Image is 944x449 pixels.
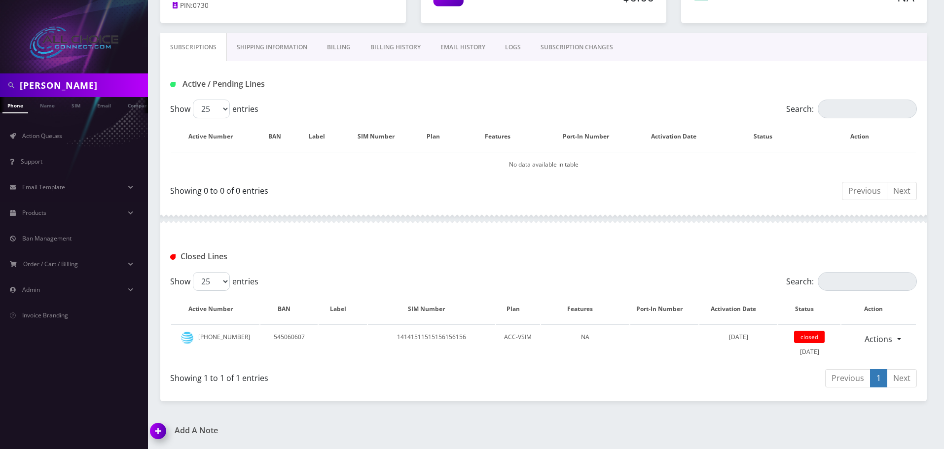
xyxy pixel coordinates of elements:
[887,182,917,200] a: Next
[171,295,259,323] th: Active Number: activate to sort column descending
[123,97,156,112] a: Company
[22,285,40,294] span: Admin
[23,260,78,268] span: Order / Cart / Billing
[459,122,547,151] th: Features: activate to sort column ascending
[818,272,917,291] input: Search:
[361,33,431,62] a: Billing History
[22,311,68,319] span: Invoice Branding
[531,33,623,62] a: SUBSCRIPTION CHANGES
[317,33,361,62] a: Billing
[887,369,917,387] a: Next
[22,132,62,140] span: Action Queues
[173,1,193,11] a: PIN:
[630,295,698,323] th: Port-In Number: activate to sort column ascending
[368,324,495,364] td: 14141511515156156156
[170,79,409,89] h1: Active / Pending Lines
[870,369,887,387] a: 1
[160,33,227,62] a: Subscriptions
[193,100,230,118] select: Showentries
[858,330,899,348] a: Actions
[496,295,540,323] th: Plan: activate to sort column ascending
[171,152,916,177] td: No data available in table
[786,100,917,118] label: Search:
[22,234,72,242] span: Ban Management
[496,324,540,364] td: ACC-VSIM
[2,97,28,113] a: Phone
[786,272,917,291] label: Search:
[171,122,259,151] th: Active Number: activate to sort column ascending
[300,122,343,151] th: Label: activate to sort column ascending
[419,122,458,151] th: Plan: activate to sort column ascending
[170,100,258,118] label: Show entries
[724,122,812,151] th: Status: activate to sort column ascending
[778,295,840,323] th: Status: activate to sort column ascending
[170,82,176,87] img: Active / Pending Lines
[778,324,840,364] td: [DATE]
[150,426,536,435] a: Add A Note
[20,76,145,95] input: Search in Company
[541,324,629,364] td: NA
[431,33,495,62] a: EMAIL HISTORY
[30,27,118,59] img: All Choice Connect
[170,254,176,260] img: Closed Lines
[21,157,42,166] span: Support
[35,97,60,112] a: Name
[818,100,917,118] input: Search:
[699,295,778,323] th: Activation Date: activate to sort column ascending
[227,33,317,62] a: Shipping Information
[319,295,367,323] th: Label: activate to sort column ascending
[92,97,116,112] a: Email
[729,333,748,341] span: [DATE]
[635,122,723,151] th: Activation Date: activate to sort column ascending
[541,295,629,323] th: Features: activate to sort column ascending
[260,295,318,323] th: BAN: activate to sort column ascending
[368,295,495,323] th: SIM Number: activate to sort column ascending
[67,97,85,112] a: SIM
[794,331,825,343] span: closed
[495,33,531,62] a: LOGS
[170,272,258,291] label: Show entries
[260,324,318,364] td: 545060607
[548,122,634,151] th: Port-In Number: activate to sort column ascending
[193,272,230,291] select: Showentries
[813,122,916,151] th: Action: activate to sort column ascending
[841,295,916,323] th: Action : activate to sort column ascending
[842,182,887,200] a: Previous
[344,122,418,151] th: SIM Number: activate to sort column ascending
[170,252,409,261] h1: Closed Lines
[22,183,65,191] span: Email Template
[170,368,536,384] div: Showing 1 to 1 of 1 entries
[181,332,193,344] img: at&t.png
[22,208,46,217] span: Products
[193,1,209,10] span: 0730
[260,122,299,151] th: BAN: activate to sort column ascending
[825,369,871,387] a: Previous
[170,181,536,197] div: Showing 0 to 0 of 0 entries
[171,324,259,364] td: [PHONE_NUMBER]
